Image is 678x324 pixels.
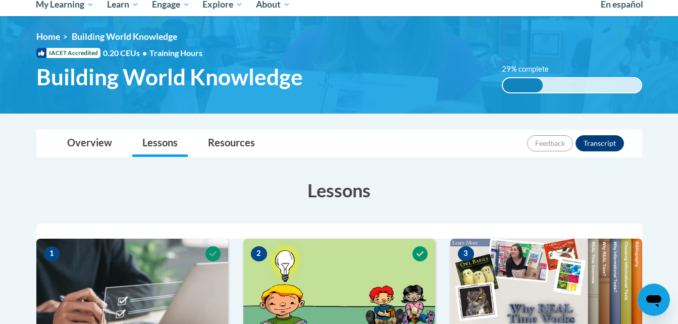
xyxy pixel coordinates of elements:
span: Training Hours [149,48,202,58]
button: Transcript [576,135,624,151]
span: • [142,48,147,58]
a: Resources [198,130,265,157]
button: Feedback [527,135,573,151]
a: Overview [57,130,122,157]
span: Building World Knowledge [72,31,177,42]
span: 3 [458,246,474,261]
span: Building World Knowledge [36,64,303,90]
a: Lessons [132,130,188,157]
label: 29% complete [502,64,560,75]
span: 2 [251,246,267,261]
span: 1 [44,246,60,261]
span: 0.20 CEUs [103,47,149,59]
iframe: Button to launch messaging window [638,284,670,316]
span: IACET Accredited [36,48,100,58]
a: Home [36,31,60,42]
h3: Lessons [36,178,642,203]
div: 29% complete [503,78,543,92]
